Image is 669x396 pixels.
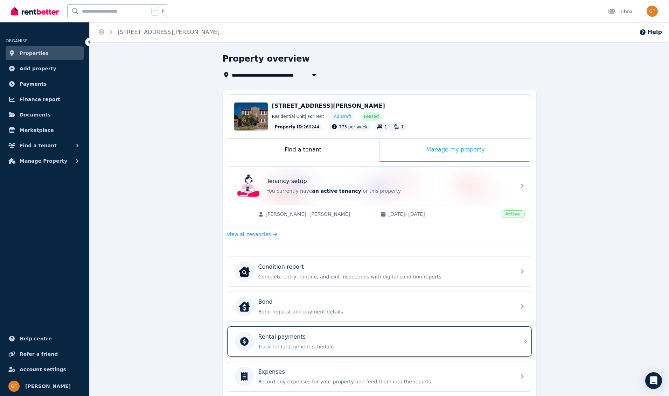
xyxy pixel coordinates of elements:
span: View all tenancies [227,231,271,238]
span: Add property [20,64,56,73]
span: Manage Property [20,157,67,165]
span: [PERSON_NAME] [25,382,71,390]
nav: Breadcrumb [90,22,228,42]
a: Tenancy setupTenancy setupYou currently havean active tenancyfor this property [227,167,532,205]
a: Add property [6,62,84,76]
a: Help centre [6,332,84,346]
button: Help [639,28,662,36]
img: RentBetter [11,6,59,16]
span: Account settings [20,365,66,374]
button: Manage Property [6,154,84,168]
span: 1 [401,125,404,129]
span: Marketplace [20,126,54,134]
p: Expenses [258,368,285,376]
a: ExpensesRecord any expenses for your property and feed them into the reports [227,361,532,391]
span: Refer a friend [20,350,58,358]
p: Rental payments [258,333,306,341]
div: : 260244 [272,123,322,131]
p: Track rental payment schedule [258,343,512,350]
span: [DATE] - [DATE] [388,211,496,218]
a: Documents [6,108,84,122]
a: Condition reportCondition reportComplete entry, routine, and exit inspections with digital condit... [227,256,532,287]
div: Manage my property [379,139,532,162]
a: View all tenancies [227,231,278,238]
div: Find a tenant [227,139,379,162]
p: Condition report [258,263,304,271]
span: Active [501,210,524,218]
a: [STREET_ADDRESS][PERSON_NAME] [118,29,220,35]
a: Finance report [6,92,84,106]
img: Giora Friede [647,6,658,17]
p: Complete entry, routine, and exit inspections with digital condition reports [258,273,512,280]
p: Bond [258,298,273,306]
img: Giora Friede [8,381,20,392]
a: Properties [6,46,84,60]
span: Residential Unit | For rent [272,114,324,119]
p: Bond request and payment details [258,308,512,315]
a: Payments [6,77,84,91]
a: BondBondBond request and payment details [227,291,532,321]
p: You currently have for this property [267,188,512,195]
span: Ad: Draft [334,114,351,119]
span: [STREET_ADDRESS][PERSON_NAME] [272,102,385,109]
img: Tenancy setup [237,175,260,197]
span: Finance report [20,95,60,104]
p: Tenancy setup [267,177,307,185]
img: Condition report [239,266,250,277]
a: Marketplace [6,123,84,137]
span: 775 per week [339,125,368,129]
span: Payments [20,80,47,88]
p: Record any expenses for your property and feed them into the reports [258,378,512,385]
span: [PERSON_NAME], [PERSON_NAME] [266,211,374,218]
a: Account settings [6,362,84,376]
span: Help centre [20,334,52,343]
div: Inbox [608,8,633,15]
span: Property ID [275,124,302,130]
img: Bond [239,301,250,312]
h1: Property overview [223,53,310,64]
span: 1 [384,125,387,129]
a: Refer a friend [6,347,84,361]
div: Open Intercom Messenger [645,372,662,389]
span: Documents [20,111,51,119]
span: ORGANISE [6,38,28,43]
span: Leased [364,114,379,119]
span: Find a tenant [20,141,57,150]
a: Rental paymentsTrack rental payment schedule [227,326,532,356]
span: k [162,8,164,14]
span: an active tenancy [312,188,361,194]
button: Find a tenant [6,139,84,153]
span: Properties [20,49,49,57]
